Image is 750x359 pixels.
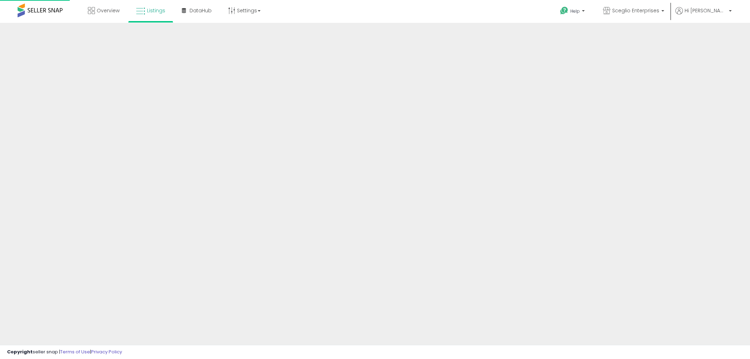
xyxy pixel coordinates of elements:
[147,7,165,14] span: Listings
[555,1,592,23] a: Help
[97,7,120,14] span: Overview
[190,7,212,14] span: DataHub
[570,8,580,14] span: Help
[675,7,732,23] a: Hi [PERSON_NAME]
[560,6,569,15] i: Get Help
[685,7,727,14] span: Hi [PERSON_NAME]
[612,7,659,14] span: Sceglio Enterprises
